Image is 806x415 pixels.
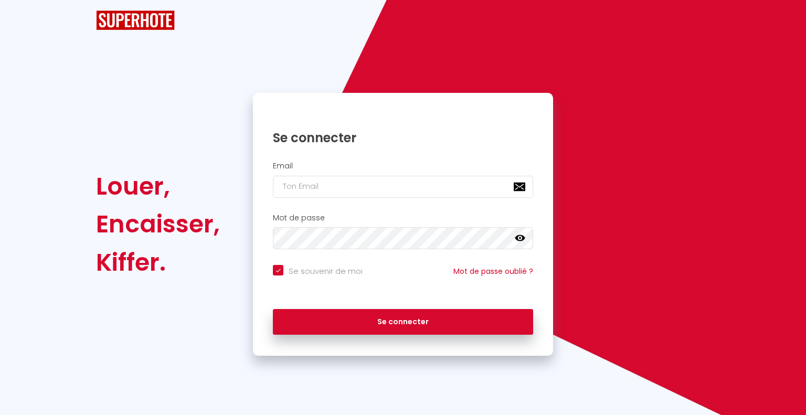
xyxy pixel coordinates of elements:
h2: Mot de passe [273,214,533,222]
div: Louer, [96,167,220,205]
input: Ton Email [273,176,533,198]
h2: Email [273,162,533,171]
a: Mot de passe oublié ? [453,266,533,276]
div: Encaisser, [96,205,220,243]
div: Kiffer. [96,243,220,281]
img: SuperHote logo [96,10,175,30]
button: Se connecter [273,309,533,335]
h1: Se connecter [273,130,533,146]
